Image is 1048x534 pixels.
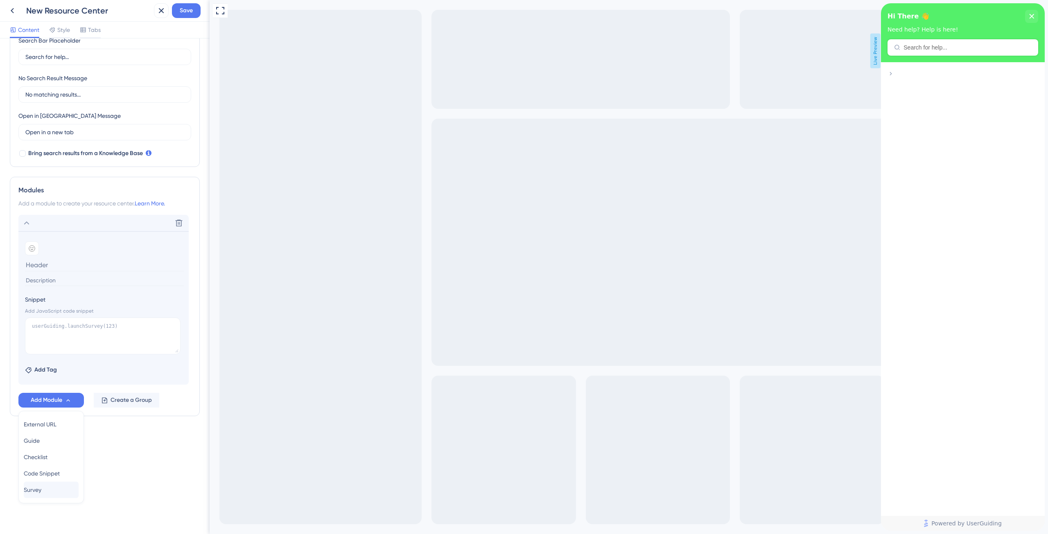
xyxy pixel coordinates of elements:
span: Hi There 👋 [7,7,48,19]
span: External URL [24,419,56,429]
button: Guide [24,433,79,449]
button: Add Module [18,393,84,408]
span: Tabs [88,25,101,35]
span: Add Module [31,395,62,405]
div: 3 [45,4,48,11]
label: Snippet [25,295,182,304]
input: Open in a new tab [25,128,184,137]
button: Add Tag [25,365,57,375]
div: No Search Result Message [18,73,87,83]
input: Header [25,259,184,271]
span: Live Preview [661,34,671,68]
span: Checklist [24,452,47,462]
span: Need help? Help is here! [7,23,77,29]
div: close resource center [144,7,157,20]
input: Search for help... [25,52,184,61]
div: New Resource Center [26,5,151,16]
button: External URL [24,416,79,433]
div: Add JavaScript code snippet [25,308,182,314]
span: Powered by UserGuiding [50,515,121,525]
span: Bring search results from a Knowledge Base [28,149,143,158]
input: Search for help... [23,41,151,47]
span: Survey [24,485,41,495]
span: Save [180,6,193,16]
div: Open in [GEOGRAPHIC_DATA] Message [18,111,121,121]
span: Code Snippet [24,469,60,478]
span: Content [18,25,39,35]
span: Create a Group [111,395,152,405]
button: Save [172,3,201,18]
button: Checklist [24,449,79,465]
span: Get Started [4,2,40,12]
a: Learn More. [135,200,165,207]
span: Add Tag [34,365,57,375]
input: Description [25,275,184,286]
button: Code Snippet [24,465,79,482]
button: Survey [24,482,79,498]
button: Create a Group [94,393,159,408]
span: Guide [24,436,40,446]
div: Search Bar Placeholder [18,36,81,45]
div: Modules [18,185,191,195]
span: Style [57,25,70,35]
input: No matching results... [25,90,184,99]
span: Add a module to create your resource center. [18,200,135,207]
